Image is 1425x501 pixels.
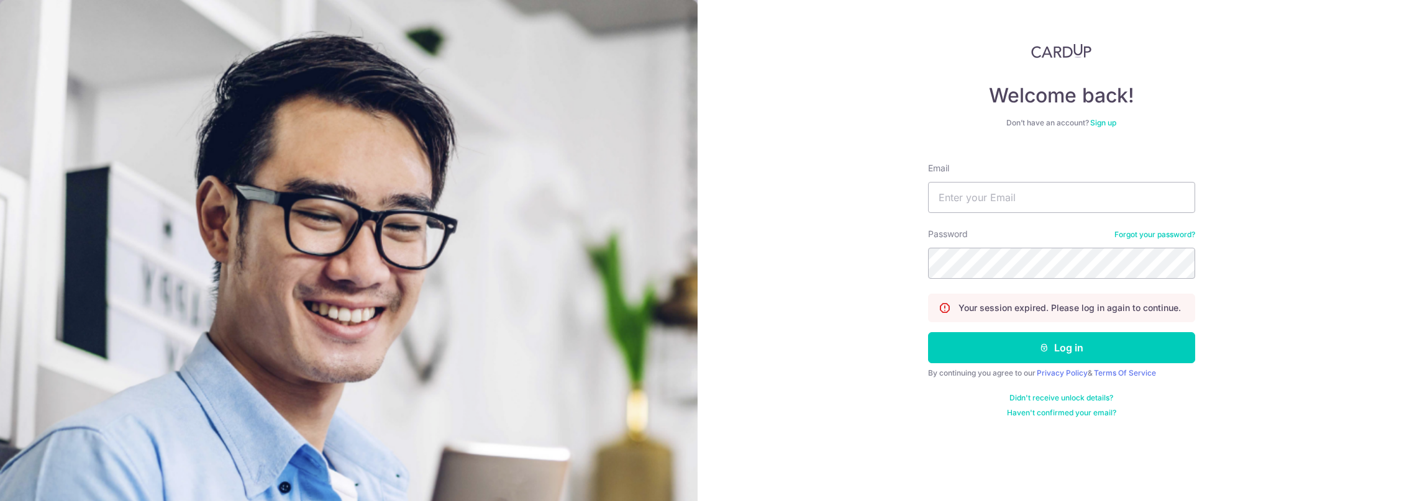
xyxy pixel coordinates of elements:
a: Didn't receive unlock details? [1009,393,1113,403]
div: Don’t have an account? [928,118,1195,128]
a: Haven't confirmed your email? [1007,408,1116,418]
h4: Welcome back! [928,83,1195,108]
label: Password [928,228,968,240]
input: Enter your Email [928,182,1195,213]
a: Terms Of Service [1094,368,1156,377]
label: Email [928,162,949,174]
a: Privacy Policy [1037,368,1088,377]
div: By continuing you agree to our & [928,368,1195,378]
img: CardUp Logo [1031,43,1092,58]
a: Sign up [1090,118,1116,127]
p: Your session expired. Please log in again to continue. [958,302,1181,314]
a: Forgot your password? [1114,230,1195,240]
button: Log in [928,332,1195,363]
